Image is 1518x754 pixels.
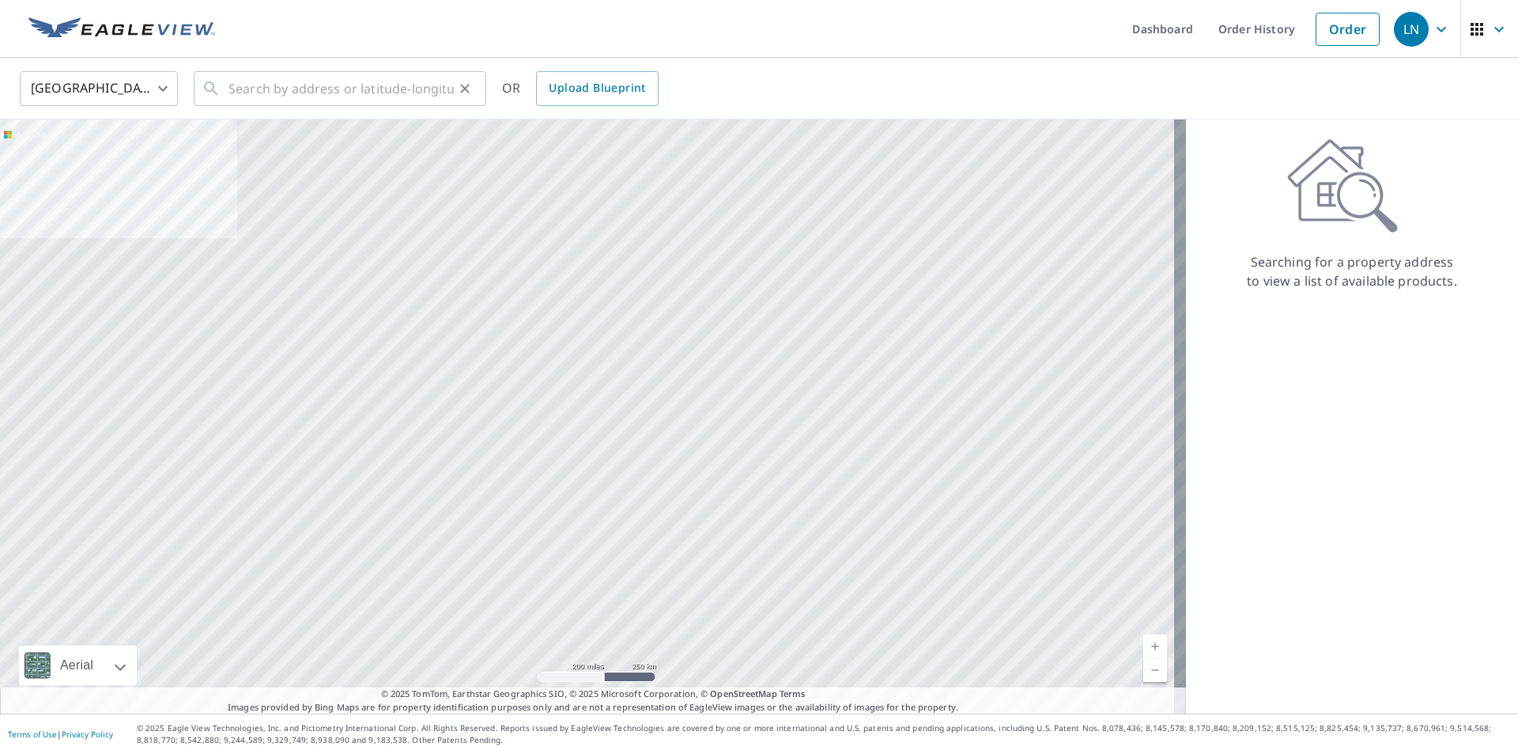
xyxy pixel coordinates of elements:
span: Upload Blueprint [549,78,645,98]
input: Search by address or latitude-longitude [228,66,454,111]
button: Clear [454,78,476,100]
div: Aerial [19,646,137,685]
p: | [8,729,113,739]
a: Terms [780,688,806,699]
a: Current Level 5, Zoom In [1143,635,1167,658]
img: EV Logo [28,17,215,41]
div: LN [1394,12,1429,47]
a: Current Level 5, Zoom Out [1143,658,1167,682]
div: Aerial [55,646,98,685]
a: Privacy Policy [62,729,113,740]
a: Upload Blueprint [536,71,658,106]
p: Searching for a property address to view a list of available products. [1246,252,1458,290]
a: Terms of Use [8,729,57,740]
a: OpenStreetMap [710,688,776,699]
div: OR [502,71,659,106]
p: © 2025 Eagle View Technologies, Inc. and Pictometry International Corp. All Rights Reserved. Repo... [137,722,1510,746]
div: [GEOGRAPHIC_DATA] [20,66,178,111]
a: Order [1316,13,1380,46]
span: © 2025 TomTom, Earthstar Geographics SIO, © 2025 Microsoft Corporation, © [381,688,806,701]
